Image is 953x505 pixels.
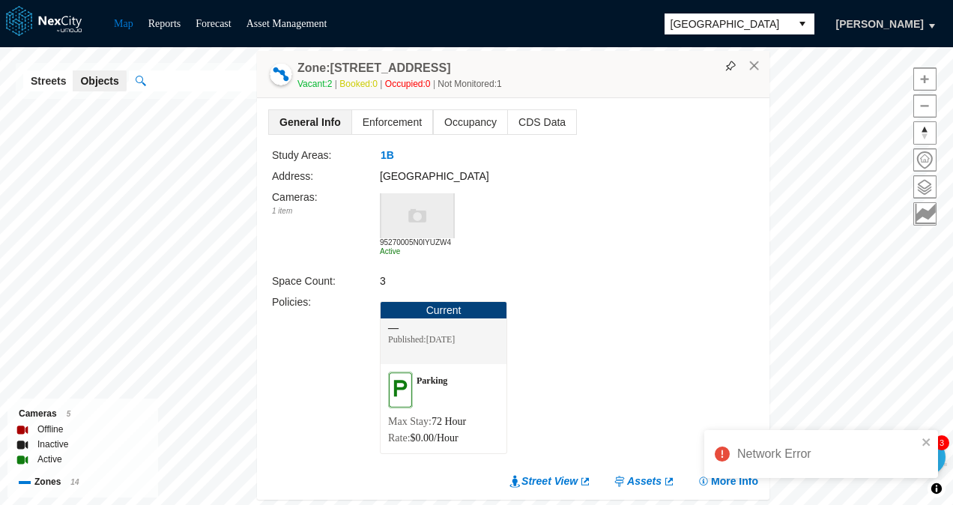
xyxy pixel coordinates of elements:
[19,406,147,422] div: Cameras
[508,110,576,134] span: CDS Data
[698,474,758,489] button: More Info
[913,94,937,118] button: Zoom out
[913,67,937,91] button: Zoom in
[521,474,578,489] span: Street View
[272,170,313,182] label: Address:
[148,18,181,29] a: Reports
[380,273,623,289] div: 3
[380,238,455,247] div: 95270005N0IYUZW4
[414,370,473,385] a: Assets
[31,73,66,88] span: Streets
[380,193,455,238] img: camera
[351,110,432,134] span: Enforcement
[914,122,936,144] span: Reset bearing to north
[23,70,73,91] button: Streets
[297,60,450,76] h4: Zone: [STREET_ADDRESS]
[934,435,949,450] div: 3
[914,95,936,117] span: Zoom out
[614,474,675,489] a: Assets
[820,11,940,37] button: [PERSON_NAME]
[438,79,501,89] span: Not Monitored: 1
[67,410,71,418] span: 5
[737,447,917,461] div: Network Error
[73,70,126,91] button: Objects
[627,474,662,489] span: Assets
[380,168,623,184] div: [GEOGRAPHIC_DATA]
[19,474,147,490] div: Zones
[428,370,459,385] span: Assets
[434,110,507,134] span: Occupancy
[725,61,736,71] img: svg%3e
[671,16,784,31] span: [GEOGRAPHIC_DATA]
[836,16,924,31] span: [PERSON_NAME]
[381,148,394,163] span: 1B
[380,148,395,163] button: 1B
[748,59,761,73] button: Close popup
[913,202,937,226] button: Key metrics
[37,437,68,452] label: Inactive
[196,18,231,29] a: Forecast
[37,452,62,467] label: Active
[269,110,351,134] span: General Info
[914,68,936,90] span: Zoom in
[80,73,118,88] span: Objects
[246,18,327,29] a: Asset Management
[790,13,814,34] button: select
[509,474,591,489] a: Street View
[384,79,438,89] span: Occupied: 0
[913,121,937,145] button: Reset bearing to north
[272,275,336,287] label: Space Count:
[114,18,133,29] a: Map
[272,205,380,217] div: 1 item
[272,191,318,203] label: Cameras :
[922,436,932,450] button: close
[37,422,63,437] label: Offline
[272,296,311,308] label: Policies :
[272,149,331,161] label: Study Areas:
[70,478,79,486] span: 14
[339,79,385,89] span: Booked: 0
[913,175,937,199] button: Layers management
[297,79,339,89] span: Vacant: 2
[380,247,400,255] span: Active
[913,148,937,172] button: Home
